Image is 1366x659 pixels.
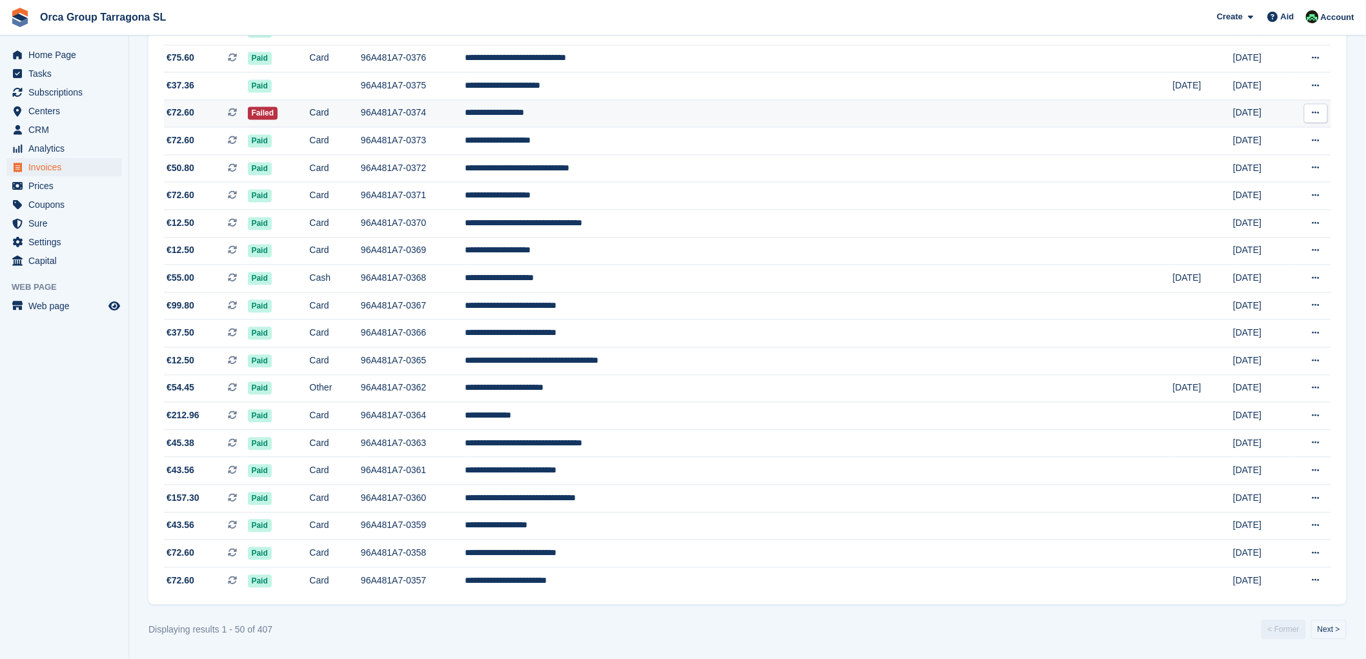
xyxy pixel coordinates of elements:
[1268,625,1300,634] font: < Former
[6,83,122,101] a: menu
[28,218,48,228] font: Sure
[361,493,426,503] font: 96A481A7-0360
[361,273,426,283] font: 96A481A7-0368
[6,158,122,176] a: menu
[1217,12,1243,21] font: Create
[28,199,65,210] font: Coupons
[361,163,426,174] font: 96A481A7-0372
[252,82,268,91] font: Paid
[252,274,268,283] font: Paid
[309,328,329,338] font: Card
[6,46,122,64] a: menu
[361,26,426,36] font: 96A481A7-0377
[361,218,426,228] font: 96A481A7-0370
[167,328,194,338] font: €37.50
[361,136,426,146] font: 96A481A7-0373
[309,493,329,503] font: Card
[252,192,268,201] font: Paid
[35,6,171,28] a: Orca Group Tarragona SL
[361,576,426,586] font: 96A481A7-0357
[28,181,54,191] font: Prices
[28,125,49,135] font: CRM
[252,549,268,558] font: Paid
[1261,620,1306,640] a: Former
[1233,328,1261,338] font: [DATE]
[309,438,329,449] font: Card
[361,465,426,476] font: 96A481A7-0361
[148,625,272,635] font: Displaying results 1 - 50 of 407
[309,218,329,228] font: Card
[28,162,61,172] font: Invoices
[167,576,194,586] font: €72.60
[1233,136,1261,146] font: [DATE]
[1233,520,1261,531] font: [DATE]
[252,137,268,146] font: Paid
[107,298,122,314] a: Store Preview
[6,65,122,83] a: menu
[28,237,61,247] font: Settings
[28,87,83,97] font: Subscriptions
[167,245,194,256] font: €12.50
[28,106,60,116] font: Centers
[167,493,199,503] font: €157.30
[361,53,426,63] font: 96A481A7-0376
[309,411,329,421] font: Card
[309,108,329,118] font: Card
[167,190,194,201] font: €72.60
[361,81,426,91] font: 96A481A7-0375
[167,411,199,421] font: €212.96
[361,301,426,311] font: 96A481A7-0367
[6,102,122,120] a: menu
[1233,383,1261,393] font: [DATE]
[167,548,194,558] font: €72.60
[167,356,194,366] font: €12.50
[6,177,122,195] a: menu
[1233,548,1261,558] font: [DATE]
[252,357,268,366] font: Paid
[361,438,426,449] font: 96A481A7-0363
[28,143,65,154] font: Analytics
[1173,81,1201,91] font: [DATE]
[28,50,76,60] font: Home Page
[1259,620,1349,640] nav: Pages
[252,302,268,311] font: Paid
[252,219,268,228] font: Paid
[1233,26,1261,36] font: [DATE]
[309,245,329,256] font: Card
[252,522,268,531] font: Paid
[167,465,194,476] font: €43.56
[309,465,329,476] font: Card
[1233,356,1261,366] font: [DATE]
[167,438,194,449] font: €45.38
[1233,273,1261,283] font: [DATE]
[252,577,268,586] font: Paid
[167,136,194,146] font: €72.60
[252,329,268,338] font: Paid
[361,190,426,201] font: 96A481A7-0371
[309,136,329,146] font: Card
[1233,190,1261,201] font: [DATE]
[1233,81,1261,91] font: [DATE]
[167,218,194,228] font: €12.50
[361,245,426,256] font: 96A481A7-0369
[28,68,52,79] font: Tasks
[252,165,268,174] font: Paid
[1233,163,1261,174] font: [DATE]
[252,494,268,503] font: Paid
[309,383,332,393] font: Other
[1281,12,1294,21] font: Aid
[10,8,30,27] img: stora-icon-8386f47178a22dfd0bd8f6a31ec36ba5ce8667c1dd55bd0f319d3a0aa187defe.svg
[309,548,329,558] font: Card
[1321,12,1354,22] font: Account
[309,163,329,174] font: Card
[6,196,122,214] a: menu
[309,53,329,63] font: Card
[252,440,268,449] font: Paid
[252,54,268,63] font: Paid
[167,163,194,174] font: €50.80
[309,576,329,586] font: Card
[1233,245,1261,256] font: [DATE]
[361,411,426,421] font: 96A481A7-0364
[309,190,329,201] font: Card
[6,121,122,139] a: menu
